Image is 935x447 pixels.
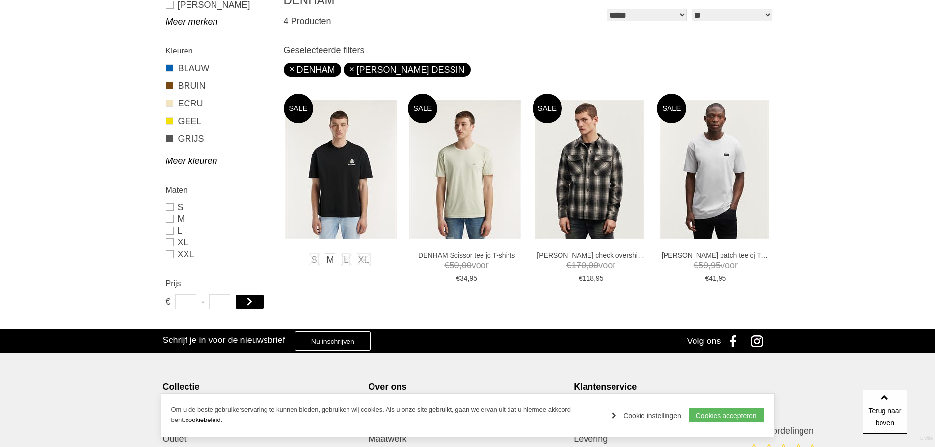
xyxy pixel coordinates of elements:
[295,331,371,351] a: Nu inschrijven
[456,274,460,282] span: €
[709,274,717,282] span: 41
[185,416,220,423] a: cookiebeleid
[748,329,772,353] a: Instagram
[594,274,596,282] span: ,
[368,381,566,392] div: Over ons
[409,100,521,239] img: DENHAM Scissor tee jc T-shirts
[413,251,521,260] a: DENHAM Scissor tee jc T-shirts
[166,45,271,57] h2: Kleuren
[166,213,271,225] a: M
[284,45,775,55] h3: Geselecteerde filters
[723,329,748,353] a: Facebook
[586,261,588,270] span: ,
[166,277,271,289] h2: Prijs
[719,274,726,282] span: 95
[166,184,271,196] h2: Maten
[349,65,465,75] a: [PERSON_NAME] DESSIN
[459,261,462,270] span: ,
[462,261,472,270] span: 00
[166,62,271,75] a: BLAUW
[290,65,335,75] a: DENHAM
[166,132,271,145] a: GRIJS
[171,405,602,425] p: Om u de beste gebruikerservaring te kunnen bieden, gebruiken wij cookies. Als u onze site gebruik...
[163,433,361,445] a: Outlet
[687,329,721,353] div: Volg ons
[163,335,285,345] h3: Schrijf je in voor de nieuwsbrief
[535,100,644,239] img: DENHAM Oliver check overshirt pwc Overhemden
[325,253,335,266] a: M
[711,261,721,270] span: 95
[166,237,271,248] a: XL
[566,261,571,270] span: €
[284,16,331,26] span: 4 Producten
[708,261,711,270] span: ,
[920,432,933,445] a: Divide
[689,408,764,422] a: Cookies accepteren
[368,433,566,445] a: Maatwerk
[537,260,645,272] span: voor
[166,201,271,213] a: S
[166,155,271,167] a: Meer kleuren
[583,274,594,282] span: 118
[201,294,204,309] span: -
[660,100,769,239] img: DENHAM Roger patch tee cj T-shirts
[574,433,772,445] a: Levering
[166,294,170,309] span: €
[588,261,598,270] span: 00
[596,274,604,282] span: 95
[574,381,772,392] div: Klantenservice
[612,408,681,423] a: Cookie instellingen
[166,248,271,260] a: XXL
[579,274,583,282] span: €
[571,261,586,270] span: 170
[705,274,709,282] span: €
[468,274,470,282] span: ,
[166,225,271,237] a: L
[694,261,698,270] span: €
[285,100,397,239] img: DENHAM Amalfi tee hcj T-shirts
[469,274,477,282] span: 95
[460,274,468,282] span: 34
[662,260,770,272] span: voor
[163,381,361,392] div: Collectie
[166,79,271,92] a: BRUIN
[166,115,271,128] a: GEEL
[450,261,459,270] span: 50
[445,261,450,270] span: €
[863,390,907,434] a: Terug naar boven
[166,16,271,27] a: Meer merken
[537,251,645,260] a: [PERSON_NAME] check overshirt pwc Overhemden
[698,261,708,270] span: 59
[717,274,719,282] span: ,
[413,260,521,272] span: voor
[166,97,271,110] a: ECRU
[662,251,770,260] a: [PERSON_NAME] patch tee cj T-shirts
